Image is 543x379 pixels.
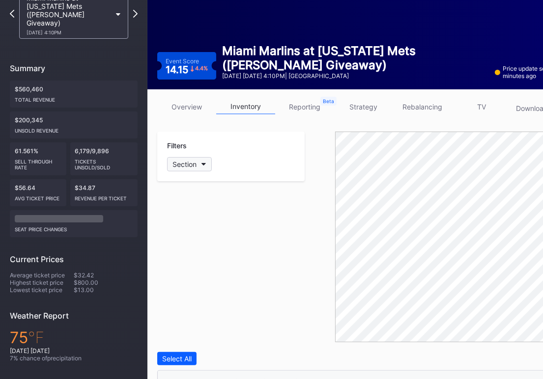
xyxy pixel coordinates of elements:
div: 6,179/9,896 [70,142,138,175]
div: $200,345 [10,111,138,138]
div: $13.00 [74,286,138,294]
div: Total Revenue [15,93,133,103]
div: Filters [167,141,295,150]
div: Average ticket price [10,271,74,279]
div: [DATE] 4:10PM [27,29,111,35]
div: $32.42 [74,271,138,279]
div: 4.4 % [195,66,208,71]
a: rebalancing [393,99,452,114]
button: Section [167,157,212,171]
button: Select All [157,352,197,365]
div: Lowest ticket price [10,286,74,294]
div: $34.87 [70,179,138,206]
div: $800.00 [74,279,138,286]
div: [DATE] [DATE] [10,347,138,354]
span: ℉ [28,328,44,347]
div: Highest ticket price [10,279,74,286]
div: Avg ticket price [15,191,61,201]
div: $56.64 [10,179,66,206]
div: Summary [10,63,138,73]
div: 7 % chance of precipitation [10,354,138,362]
div: Sell Through Rate [15,155,61,170]
div: Current Prices [10,254,138,264]
div: 14.15 [166,65,208,75]
div: Event Score [166,57,199,65]
div: Tickets Unsold/Sold [75,155,133,170]
a: overview [157,99,216,114]
a: TV [452,99,511,114]
div: Unsold Revenue [15,124,133,134]
div: Miami Marlins at [US_STATE] Mets ([PERSON_NAME] Giveaway) [222,44,489,72]
div: 61.561% [10,142,66,175]
div: Select All [162,354,192,363]
div: seat price changes [15,222,133,232]
a: inventory [216,99,275,114]
a: strategy [334,99,393,114]
a: reporting [275,99,334,114]
div: Revenue per ticket [75,191,133,201]
div: Weather Report [10,311,138,321]
div: Section [172,160,197,168]
div: $560,460 [10,81,138,108]
div: 75 [10,328,138,347]
div: [DATE] [DATE] 4:10PM | [GEOGRAPHIC_DATA] [222,72,489,80]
